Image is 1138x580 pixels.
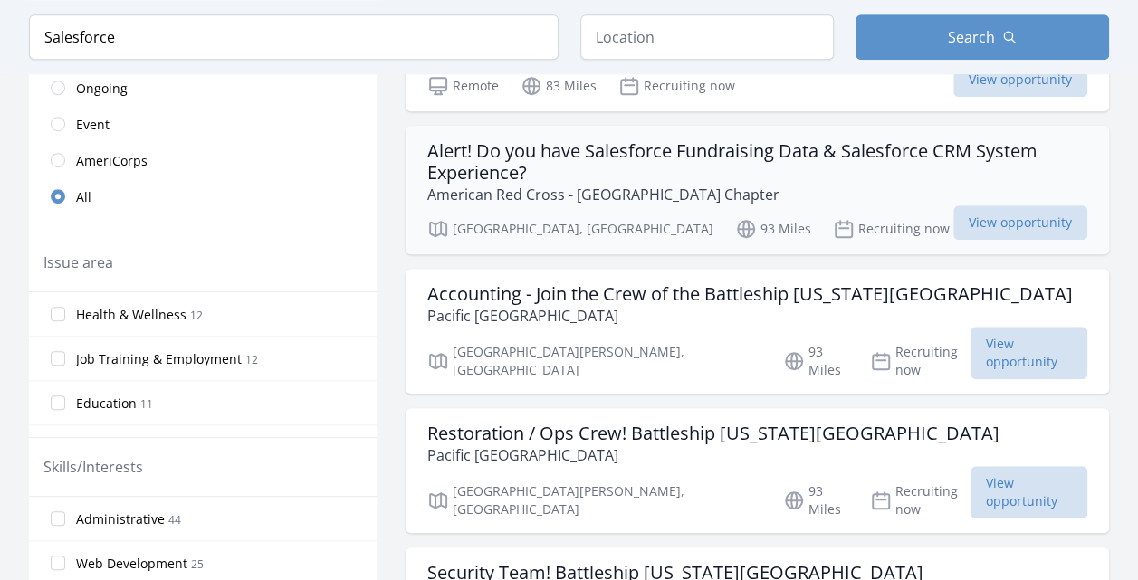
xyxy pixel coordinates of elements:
[427,343,761,379] p: [GEOGRAPHIC_DATA][PERSON_NAME], [GEOGRAPHIC_DATA]
[29,70,377,106] a: Ongoing
[76,395,137,413] span: Education
[76,555,187,573] span: Web Development
[783,343,848,379] p: 93 Miles
[29,14,559,60] input: Keyword
[76,80,128,98] span: Ongoing
[971,466,1087,518] span: View opportunity
[427,305,1073,327] p: Pacific [GEOGRAPHIC_DATA]
[580,14,834,60] input: Location
[735,218,811,240] p: 93 Miles
[43,252,113,273] legend: Issue area
[427,482,761,518] p: [GEOGRAPHIC_DATA][PERSON_NAME], [GEOGRAPHIC_DATA]
[76,350,242,368] span: Job Training & Employment
[168,512,181,528] span: 44
[427,423,999,444] h3: Restoration / Ops Crew! Battleship [US_STATE][GEOGRAPHIC_DATA]
[427,140,1087,184] h3: Alert! Do you have Salesforce Fundraising Data & Salesforce CRM System Experience?
[76,188,91,206] span: All
[190,308,203,323] span: 12
[953,62,1087,97] span: View opportunity
[870,482,971,518] p: Recruiting now
[953,205,1087,240] span: View opportunity
[245,352,258,367] span: 12
[856,14,1109,60] button: Search
[29,106,377,142] a: Event
[191,556,204,572] span: 25
[140,396,153,412] span: 11
[427,444,999,466] p: Pacific [GEOGRAPHIC_DATA]
[427,218,713,240] p: [GEOGRAPHIC_DATA], [GEOGRAPHIC_DATA]
[43,456,143,478] legend: Skills/Interests
[51,556,65,570] input: Web Development 25
[29,142,377,178] a: AmeriCorps
[427,184,1087,205] p: American Red Cross - [GEOGRAPHIC_DATA] Chapter
[51,351,65,366] input: Job Training & Employment 12
[427,75,499,97] p: Remote
[971,327,1087,379] span: View opportunity
[833,218,950,240] p: Recruiting now
[29,178,377,214] a: All
[76,510,165,528] span: Administrative
[51,307,65,321] input: Health & Wellness 12
[51,395,65,410] input: Education 11
[76,306,186,324] span: Health & Wellness
[51,511,65,526] input: Administrative 44
[406,269,1109,394] a: Accounting - Join the Crew of the Battleship [US_STATE][GEOGRAPHIC_DATA] Pacific [GEOGRAPHIC_DATA...
[618,75,735,97] p: Recruiting now
[783,482,848,518] p: 93 Miles
[948,26,995,48] span: Search
[427,283,1073,305] h3: Accounting - Join the Crew of the Battleship [US_STATE][GEOGRAPHIC_DATA]
[406,126,1109,254] a: Alert! Do you have Salesforce Fundraising Data & Salesforce CRM System Experience? American Red C...
[76,152,148,170] span: AmeriCorps
[870,343,971,379] p: Recruiting now
[406,408,1109,533] a: Restoration / Ops Crew! Battleship [US_STATE][GEOGRAPHIC_DATA] Pacific [GEOGRAPHIC_DATA] [GEOGRAP...
[521,75,597,97] p: 83 Miles
[76,116,110,134] span: Event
